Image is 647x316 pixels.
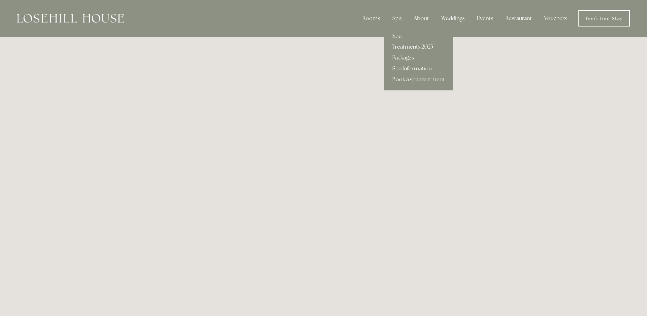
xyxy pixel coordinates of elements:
[500,12,537,25] div: Restaurant
[384,74,453,85] a: Book a spa treatment
[539,12,572,25] a: Vouchers
[17,14,124,23] img: Losehill House
[384,31,453,41] a: Spa
[384,41,453,52] a: Treatments 2025
[436,12,470,25] div: Weddings
[357,12,385,25] div: Rooms
[384,63,453,74] a: Spa Information
[408,12,434,25] div: About
[578,10,630,27] a: Book Your Stay
[384,52,453,63] a: Packages
[387,12,407,25] div: Spa
[471,12,499,25] div: Events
